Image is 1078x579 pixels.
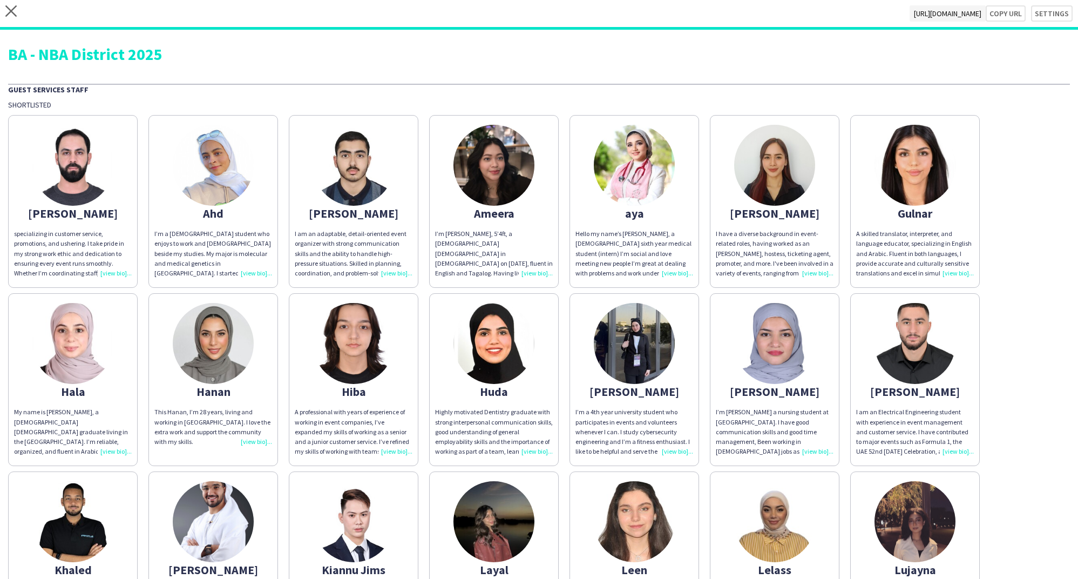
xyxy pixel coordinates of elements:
[594,481,675,562] img: thumb-66f7f5531e0a5.jpeg
[716,407,833,456] div: I’m [PERSON_NAME] a nursing student at [GEOGRAPHIC_DATA]. I have good communication skills and go...
[575,565,693,575] div: Leen
[8,84,1070,95] div: Guest Services Staff
[874,481,955,562] img: thumb-b86620b1-09f8-4a5a-9dc5-5f3c4feea0ee.jpg
[716,565,833,575] div: Lelass
[32,303,113,384] img: thumb-685591204b1e5.jpeg
[575,407,693,456] div: I’m a 4th year university student who participates in events and volunteers whenever I can. I stu...
[295,387,412,396] div: Hiba
[313,303,394,384] img: thumb-664fc134823a4.jpg
[716,229,833,278] div: I have a diverse background in event-related roles, having worked as an [PERSON_NAME], hostess, t...
[594,303,675,384] img: thumb-67a9c4d2d88dd.jpeg
[716,387,833,396] div: [PERSON_NAME]
[154,229,272,278] div: I’m a [DEMOGRAPHIC_DATA] student who enjoys to work and [DEMOGRAPHIC_DATA] beside my studies. My ...
[154,565,272,575] div: [PERSON_NAME]
[856,407,974,456] div: I am an Electrical Engineering student with experience in event management and customer service. ...
[154,407,272,447] div: This Hanan, I’m 28 years, living and working in [GEOGRAPHIC_DATA]. I love the extra work and supp...
[295,229,412,278] div: I am an adaptable, detail-oriented event organizer with strong communication skills and the abili...
[910,5,986,22] span: [URL][DOMAIN_NAME]
[453,125,534,206] img: thumb-68d24586d9624.jpeg
[173,481,254,562] img: thumb-681ba961154b5.jpeg
[435,229,553,278] div: I’m [PERSON_NAME], 5’4ft, a [DEMOGRAPHIC_DATA] [DEMOGRAPHIC_DATA] in [DEMOGRAPHIC_DATA] on [DATE]...
[734,125,815,206] img: thumb-66a44648893c5.jpeg
[313,125,394,206] img: thumb-66b7ee6def4a1.jpg
[856,387,974,396] div: [PERSON_NAME]
[575,208,693,218] div: aya
[14,565,132,575] div: Khaled
[295,208,412,218] div: [PERSON_NAME]
[453,303,534,384] img: thumb-66aad4ca75365.jpg
[295,407,412,456] div: A professional with years of experience of working in event companies, I’ve expanded my skills of...
[874,125,955,206] img: thumb-68b223afa1fa1.jpeg
[14,407,132,456] div: My name is [PERSON_NAME], a [DEMOGRAPHIC_DATA] [DEMOGRAPHIC_DATA] graduate living in the [GEOGRAP...
[856,565,974,575] div: Lujayna
[32,481,113,562] img: thumb-674cdc204c0c6.jpeg
[986,5,1026,22] button: Copy url
[8,100,1070,110] div: Shortlisted
[14,387,132,396] div: Hala
[154,387,272,396] div: Hanan
[8,46,1070,62] div: BA - NBA District 2025
[154,208,272,218] div: Ahd
[435,208,553,218] div: Ameera
[856,208,974,218] div: Gulnar
[856,229,974,278] div: A skilled translator, interpreter, and language educator, specializing in English and Arabic. Flu...
[435,407,553,456] div: Highly motivated Dentistry graduate with strong interpersonal communication skills, good understa...
[435,565,553,575] div: Layal
[14,208,132,218] div: [PERSON_NAME]
[874,303,955,384] img: thumb-66ed63647b6f6.jpeg
[575,229,693,278] div: Hello my name’s [PERSON_NAME], a [DEMOGRAPHIC_DATA] sixth year medical student (intern) I’m socia...
[734,481,815,562] img: thumb-68b0294b9d3e5.jpeg
[295,565,412,575] div: Kiannu Jims
[14,229,132,278] div: specializing in customer service, promotions, and ushering. I take pride in my strong work ethic ...
[594,125,675,206] img: thumb-6692956dec0eb.jpeg
[313,481,394,562] img: thumb-66310952bc07a.jpg
[734,303,815,384] img: thumb-685bd8cc35790.jpeg
[435,387,553,396] div: Huda
[32,125,113,206] img: thumb-68adb55c1c647.jpeg
[173,125,254,206] img: thumb-66a942791f0e5.jpeg
[173,303,254,384] img: thumb-686d0ccba513d.jpg
[1031,5,1073,22] button: Settings
[575,387,693,396] div: [PERSON_NAME]
[716,208,833,218] div: [PERSON_NAME]
[453,481,534,562] img: thumb-688237aa1e3c2.jpeg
